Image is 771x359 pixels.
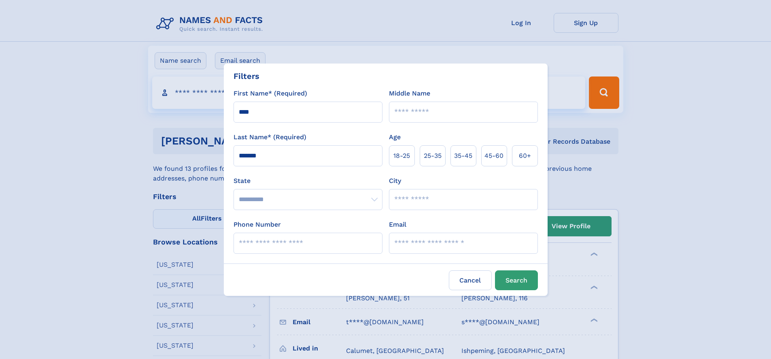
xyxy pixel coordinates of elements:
[234,89,307,98] label: First Name* (Required)
[389,132,401,142] label: Age
[234,220,281,229] label: Phone Number
[393,151,410,161] span: 18‑25
[234,70,259,82] div: Filters
[234,132,306,142] label: Last Name* (Required)
[389,176,401,186] label: City
[389,89,430,98] label: Middle Name
[484,151,503,161] span: 45‑60
[449,270,492,290] label: Cancel
[389,220,406,229] label: Email
[495,270,538,290] button: Search
[519,151,531,161] span: 60+
[234,176,382,186] label: State
[424,151,442,161] span: 25‑35
[454,151,472,161] span: 35‑45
